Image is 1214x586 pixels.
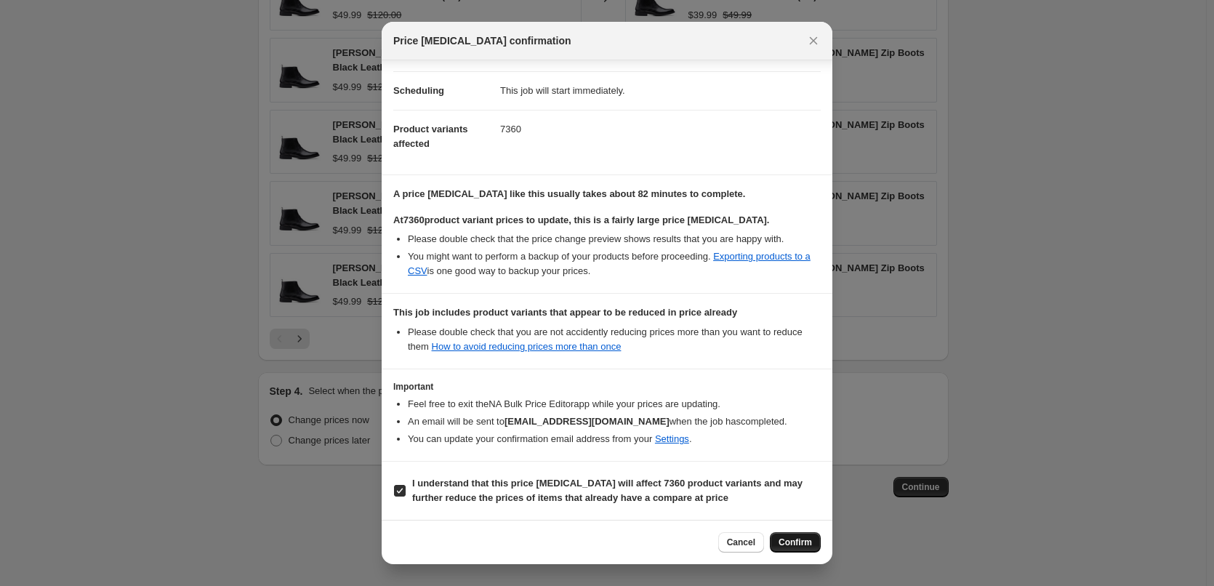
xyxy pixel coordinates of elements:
dd: This job will start immediately. [500,71,821,110]
a: Exporting products to a CSV [408,251,811,276]
button: Confirm [770,532,821,553]
button: Close [803,31,824,51]
b: I understand that this price [MEDICAL_DATA] will affect 7360 product variants and may further red... [412,478,803,503]
li: You can update your confirmation email address from your . [408,432,821,446]
b: This job includes product variants that appear to be reduced in price already [393,307,737,318]
b: At 7360 product variant prices to update, this is a fairly large price [MEDICAL_DATA]. [393,214,769,225]
span: Confirm [779,537,812,548]
a: Settings [655,433,689,444]
li: Please double check that you are not accidently reducing prices more than you want to reduce them [408,325,821,354]
dd: 7360 [500,110,821,148]
li: An email will be sent to when the job has completed . [408,414,821,429]
span: Cancel [727,537,755,548]
li: Feel free to exit the NA Bulk Price Editor app while your prices are updating. [408,397,821,412]
a: How to avoid reducing prices more than once [432,341,622,352]
span: Price [MEDICAL_DATA] confirmation [393,33,571,48]
li: Please double check that the price change preview shows results that you are happy with. [408,232,821,246]
b: A price [MEDICAL_DATA] like this usually takes about 82 minutes to complete. [393,188,745,199]
b: [EMAIL_ADDRESS][DOMAIN_NAME] [505,416,670,427]
button: Cancel [718,532,764,553]
li: You might want to perform a backup of your products before proceeding. is one good way to backup ... [408,249,821,278]
span: Scheduling [393,85,444,96]
h3: Important [393,381,821,393]
span: Product variants affected [393,124,468,149]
